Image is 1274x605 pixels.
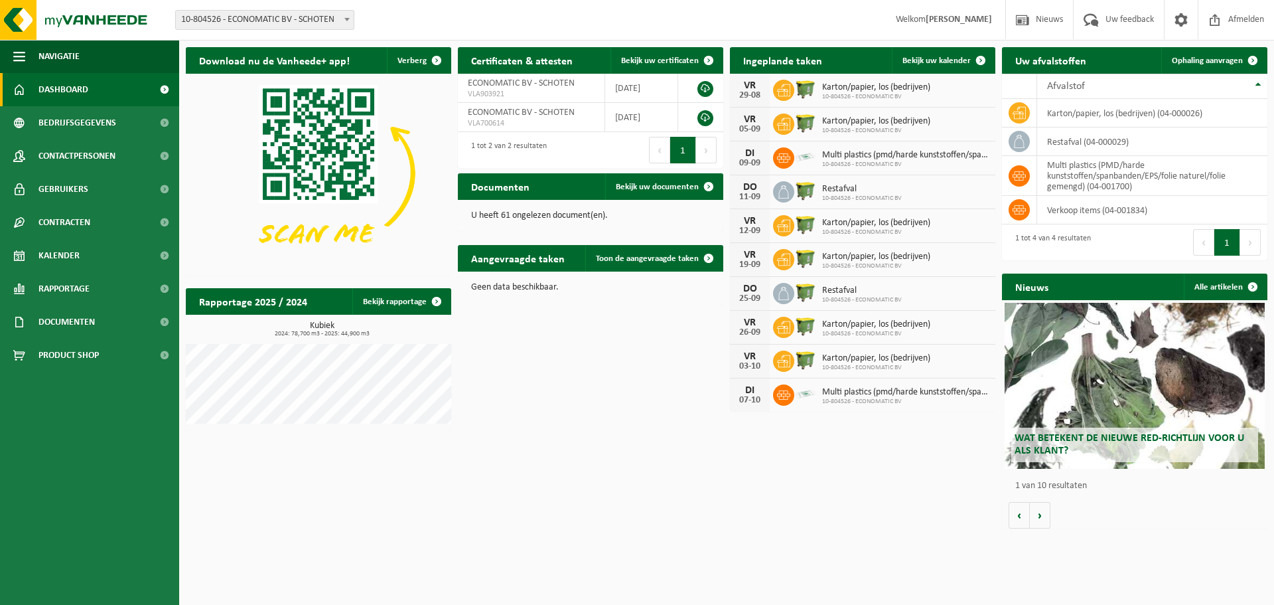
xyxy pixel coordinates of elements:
h2: Documenten [458,173,543,199]
span: 10-804526 - ECONOMATIC BV [822,262,930,270]
img: WB-1100-HPE-GN-50 [794,213,817,236]
h2: Rapportage 2025 / 2024 [186,288,320,314]
span: 10-804526 - ECONOMATIC BV [822,161,989,169]
td: [DATE] [605,103,679,132]
div: VR [737,317,763,328]
span: Karton/papier, los (bedrijven) [822,319,930,330]
span: Dashboard [38,73,88,106]
span: Karton/papier, los (bedrijven) [822,82,930,93]
div: VR [737,114,763,125]
td: karton/papier, los (bedrijven) (04-000026) [1037,99,1267,128]
a: Wat betekent de nieuwe RED-richtlijn voor u als klant? [1005,303,1265,469]
span: Restafval [822,184,902,195]
a: Bekijk rapportage [352,288,450,315]
p: Geen data beschikbaar. [471,283,710,292]
span: 10-804526 - ECONOMATIC BV [822,93,930,101]
span: Multi plastics (pmd/harde kunststoffen/spanbanden/eps/folie naturel/folie gemeng... [822,150,989,161]
td: multi plastics (PMD/harde kunststoffen/spanbanden/EPS/folie naturel/folie gemengd) (04-001700) [1037,156,1267,196]
span: 10-804526 - ECONOMATIC BV [822,195,902,203]
span: 10-804526 - ECONOMATIC BV - SCHOTEN [176,11,354,29]
div: DO [737,182,763,193]
h2: Aangevraagde taken [458,245,578,271]
span: Product Shop [38,339,99,372]
span: 10-804526 - ECONOMATIC BV [822,127,930,135]
img: WB-1100-HPE-GN-50 [794,349,817,371]
span: Kalender [38,239,80,272]
span: Bekijk uw documenten [616,183,699,191]
p: U heeft 61 ongelezen document(en). [471,211,710,220]
span: Contactpersonen [38,139,115,173]
div: VR [737,351,763,362]
div: 09-09 [737,159,763,168]
span: Ophaling aanvragen [1172,56,1243,65]
div: 05-09 [737,125,763,134]
span: 2024: 78,700 m3 - 2025: 44,900 m3 [192,331,451,337]
span: ECONOMATIC BV - SCHOTEN [468,78,575,88]
h2: Uw afvalstoffen [1002,47,1099,73]
a: Bekijk uw certificaten [610,47,722,74]
img: WB-1100-HPE-GN-50 [794,179,817,202]
div: 25-09 [737,294,763,303]
img: Download de VHEPlus App [186,74,451,273]
img: WB-1100-HPE-GN-50 [794,112,817,134]
button: Volgende [1030,502,1050,529]
button: Next [696,137,717,163]
span: 10-804526 - ECONOMATIC BV [822,398,989,406]
span: Verberg [397,56,427,65]
span: 10-804526 - ECONOMATIC BV [822,364,930,372]
div: VR [737,80,763,91]
div: 19-09 [737,260,763,270]
span: VLA903921 [468,89,595,100]
span: Karton/papier, los (bedrijven) [822,116,930,127]
span: Restafval [822,286,902,296]
p: 1 van 10 resultaten [1015,481,1261,491]
button: Verberg [387,47,450,74]
div: 11-09 [737,193,763,202]
div: VR [737,250,763,260]
span: 10-804526 - ECONOMATIC BV [822,296,902,304]
span: Multi plastics (pmd/harde kunststoffen/spanbanden/eps/folie naturel/folie gemeng... [822,387,989,398]
h2: Ingeplande taken [730,47,835,73]
span: Karton/papier, los (bedrijven) [822,252,930,262]
span: Bedrijfsgegevens [38,106,116,139]
h3: Kubiek [192,321,451,337]
span: Wat betekent de nieuwe RED-richtlijn voor u als klant? [1015,433,1244,456]
img: WB-1100-HPE-GN-50 [794,281,817,303]
span: 10-804526 - ECONOMATIC BV - SCHOTEN [175,10,354,30]
button: 1 [1214,229,1240,256]
span: Navigatie [38,40,80,73]
button: Previous [649,137,670,163]
strong: [PERSON_NAME] [926,15,992,25]
div: 03-10 [737,362,763,371]
a: Ophaling aanvragen [1161,47,1266,74]
span: Toon de aangevraagde taken [596,254,699,263]
img: WB-1100-HPE-GN-50 [794,78,817,100]
div: 29-08 [737,91,763,100]
span: 10-804526 - ECONOMATIC BV [822,330,930,338]
td: [DATE] [605,74,679,103]
a: Bekijk uw documenten [605,173,722,200]
img: LP-SK-00500-LPE-16 [794,145,817,168]
div: DI [737,148,763,159]
div: 07-10 [737,396,763,405]
button: Vorige [1009,502,1030,529]
div: 1 tot 4 van 4 resultaten [1009,228,1091,257]
a: Bekijk uw kalender [892,47,994,74]
span: Documenten [38,305,95,339]
h2: Nieuws [1002,274,1062,300]
img: WB-1100-HPE-GN-50 [794,247,817,270]
a: Alle artikelen [1184,274,1266,300]
a: Toon de aangevraagde taken [585,245,722,272]
span: 10-804526 - ECONOMATIC BV [822,228,930,236]
span: Afvalstof [1047,81,1085,92]
img: LP-SK-00500-LPE-16 [794,383,817,405]
div: DI [737,385,763,396]
span: VLA700614 [468,118,595,129]
h2: Certificaten & attesten [458,47,586,73]
span: ECONOMATIC BV - SCHOTEN [468,108,575,118]
span: Contracten [38,206,90,239]
div: 1 tot 2 van 2 resultaten [464,135,547,165]
span: Bekijk uw kalender [902,56,971,65]
span: Karton/papier, los (bedrijven) [822,218,930,228]
td: restafval (04-000029) [1037,128,1267,156]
